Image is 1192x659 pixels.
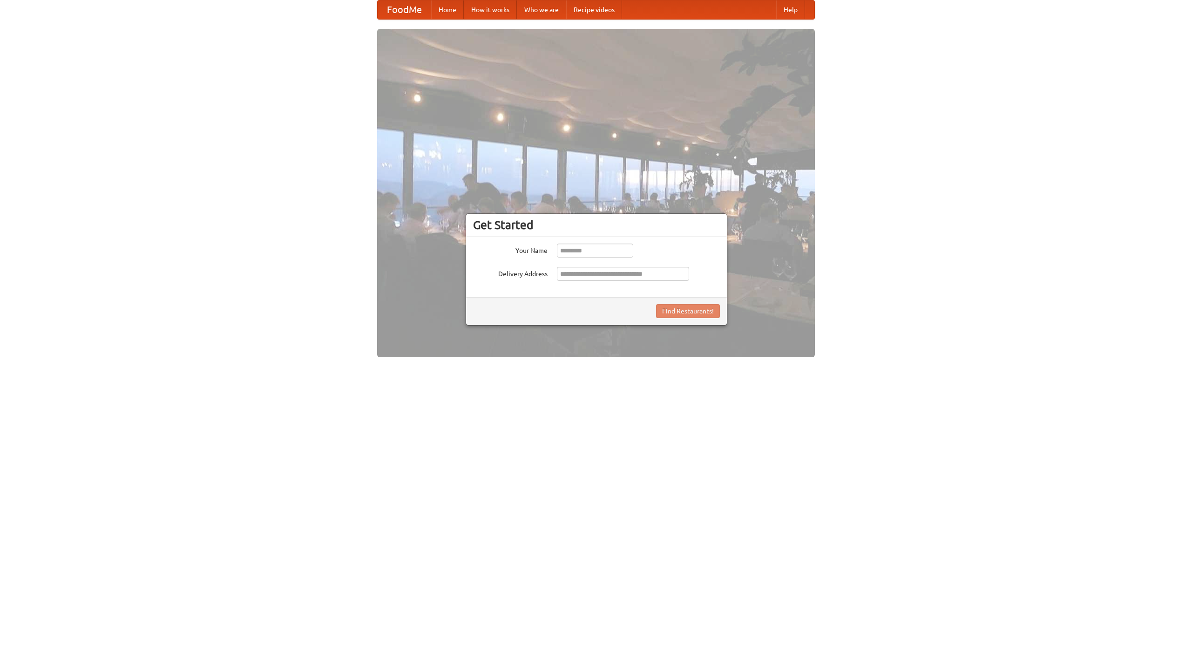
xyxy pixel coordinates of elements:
label: Delivery Address [473,267,548,279]
a: Who we are [517,0,566,19]
label: Your Name [473,244,548,255]
a: FoodMe [378,0,431,19]
a: Home [431,0,464,19]
button: Find Restaurants! [656,304,720,318]
a: Recipe videos [566,0,622,19]
a: How it works [464,0,517,19]
a: Help [776,0,805,19]
h3: Get Started [473,218,720,232]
